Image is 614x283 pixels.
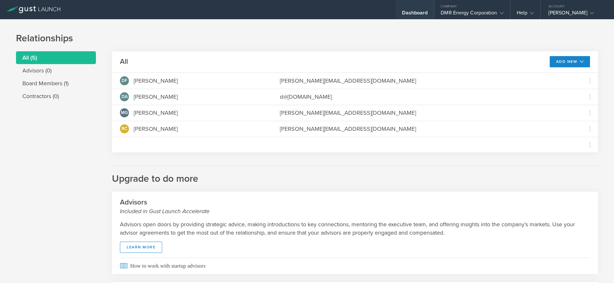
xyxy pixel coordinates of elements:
[120,220,590,237] p: Advisors open doors by providing strategic advice, making introductions to key connections, mento...
[16,51,96,64] li: All (5)
[134,125,178,133] div: [PERSON_NAME]
[112,258,598,274] a: How to work with startup advisors
[134,109,178,117] div: [PERSON_NAME]
[16,77,96,90] li: Board Members (1)
[441,10,503,19] div: DMR Energy Corporation
[280,93,574,101] div: d@[DOMAIN_NAME]
[112,166,598,185] h2: Upgrade to do more
[548,10,603,19] div: [PERSON_NAME]
[134,93,178,101] div: [PERSON_NAME]
[120,207,590,215] small: Included in Gust Launch Accelerate
[550,56,590,67] button: Add New
[120,198,590,215] h2: Advisors
[122,79,127,83] span: DF
[280,125,574,133] div: [PERSON_NAME][EMAIL_ADDRESS][DOMAIN_NAME]
[280,109,574,117] div: [PERSON_NAME][EMAIL_ADDRESS][DOMAIN_NAME]
[16,32,598,45] h1: Relationships
[121,111,128,115] span: MG
[120,258,590,274] span: How to work with startup advisors
[16,64,96,77] li: Advisors (0)
[120,242,162,253] a: Learn More
[134,77,178,85] div: [PERSON_NAME]
[122,127,128,131] span: RC
[122,95,128,99] span: DA
[402,10,428,19] div: Dashboard
[16,90,96,103] li: Contractors (0)
[280,77,574,85] div: [PERSON_NAME][EMAIL_ADDRESS][DOMAIN_NAME]
[582,252,614,283] iframe: Chat Widget
[120,57,128,66] h2: All
[517,10,534,19] div: Help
